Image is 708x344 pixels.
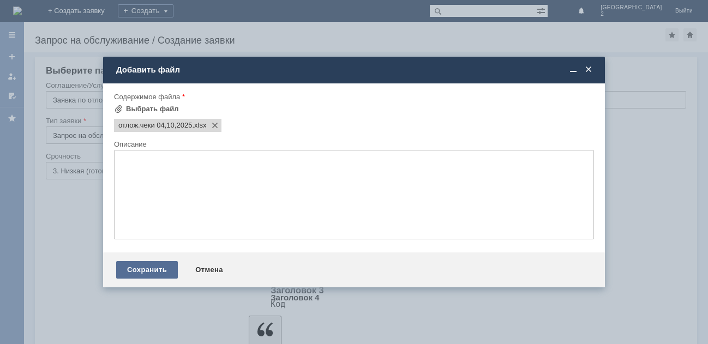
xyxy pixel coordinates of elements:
div: Содержимое файла [114,93,592,100]
div: Добавить файл [116,65,594,75]
span: отлож.чеки 04,10,2025.xlsx [118,121,192,130]
span: Свернуть (Ctrl + M) [568,65,579,75]
div: Добрый вечер! [PERSON_NAME] Прошу удалить отлож.чеки во вложении [4,4,159,22]
span: Закрыть [583,65,594,75]
div: Описание [114,141,592,148]
div: Выбрать файл [126,105,179,113]
span: отлож.чеки 04,10,2025.xlsx [192,121,206,130]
